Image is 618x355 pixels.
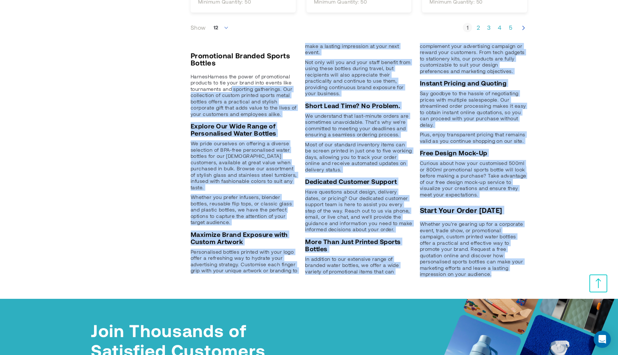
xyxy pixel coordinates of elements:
[191,231,298,245] h3: Maximize Brand Exposure with Custom Artwork
[420,79,527,87] h3: Instant Pricing and Quoting
[191,73,298,117] p: HarnesHarness the power of promotional products to tie your brand into events like tournaments an...
[305,102,412,109] h3: Short Lead Time? No Problem.
[305,113,412,138] p: We understand that last-minute orders are sometimes unavoidable. That's why we're committed to me...
[191,122,298,137] h3: Explore Our Wide Range of Personalised Water Bottles
[420,221,527,277] p: Whether you're gearing up for a corporate event, trade show, or promotional campaign, custom prin...
[594,331,611,348] div: Open Intercom Messenger
[463,24,472,31] strong: 1
[214,24,219,30] span: 12
[305,189,412,233] p: Have questions about design, delivery dates, or pricing? Our dedicated customer support team is h...
[420,160,527,198] p: Curious about how your customised 500ml or 800ml promotional sports bottle will look before makin...
[210,20,233,35] span: 12
[463,20,527,36] nav: Pagination
[305,141,412,173] p: Most of our standard inventory items can be screen printed in just one to five working days, allo...
[305,178,412,185] h3: Dedicated Customer Support
[520,24,527,31] a: Next
[191,140,298,190] p: We pride ourselves on offering a diverse selection of BPA-free personalised water bottles for our...
[474,24,483,31] a: Page 2
[420,131,527,144] p: Plus, enjoy transparent pricing that remains valid as you continue shopping on our site.
[305,238,412,252] h3: More Than Just Printed Sports Bottles
[506,24,515,31] a: Page 5
[484,24,494,31] a: Page 3
[191,52,298,66] h2: Promotional Branded Sports Bottles
[420,206,527,214] h2: Start Your Order [DATE]
[420,90,527,128] p: Say goodbye to the hassle of negotiating prices with multiple salespeople. Our streamlined order ...
[191,194,298,225] p: Whether you prefer infusers, blender bottles, reusable flip tops, or classic glass and plastic bo...
[495,24,504,31] a: Page 4
[191,24,206,31] label: Show
[420,149,527,156] h3: Free Design Mock-Up
[305,59,412,97] p: Not only will you and your staff benefit from using these bottles during travel, but recipients w...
